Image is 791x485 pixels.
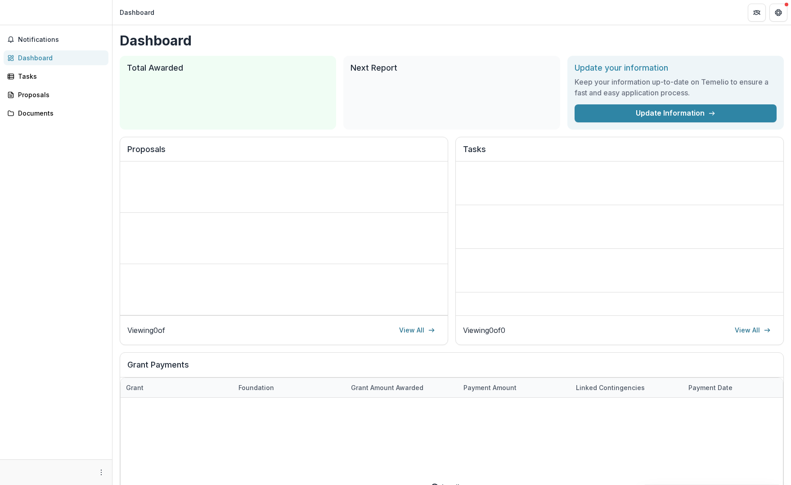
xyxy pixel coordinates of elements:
h2: Proposals [127,144,440,162]
button: Get Help [769,4,787,22]
div: Dashboard [120,8,154,17]
div: Dashboard [18,53,101,63]
h2: Total Awarded [127,63,329,73]
h1: Dashboard [120,32,784,49]
p: Viewing 0 of [127,325,165,336]
div: Proposals [18,90,101,99]
div: Documents [18,108,101,118]
a: Update Information [575,104,777,122]
h2: Next Report [351,63,553,73]
nav: breadcrumb [116,6,158,19]
a: Proposals [4,87,108,102]
a: Tasks [4,69,108,84]
a: View All [729,323,776,337]
h2: Update your information [575,63,777,73]
button: Notifications [4,32,108,47]
p: Viewing 0 of 0 [463,325,505,336]
a: View All [394,323,440,337]
div: Tasks [18,72,101,81]
a: Dashboard [4,50,108,65]
h2: Tasks [463,144,776,162]
h2: Grant Payments [127,360,776,377]
button: Partners [748,4,766,22]
h3: Keep your information up-to-date on Temelio to ensure a fast and easy application process. [575,76,777,98]
span: Notifications [18,36,105,44]
a: Documents [4,106,108,121]
button: More [96,467,107,478]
